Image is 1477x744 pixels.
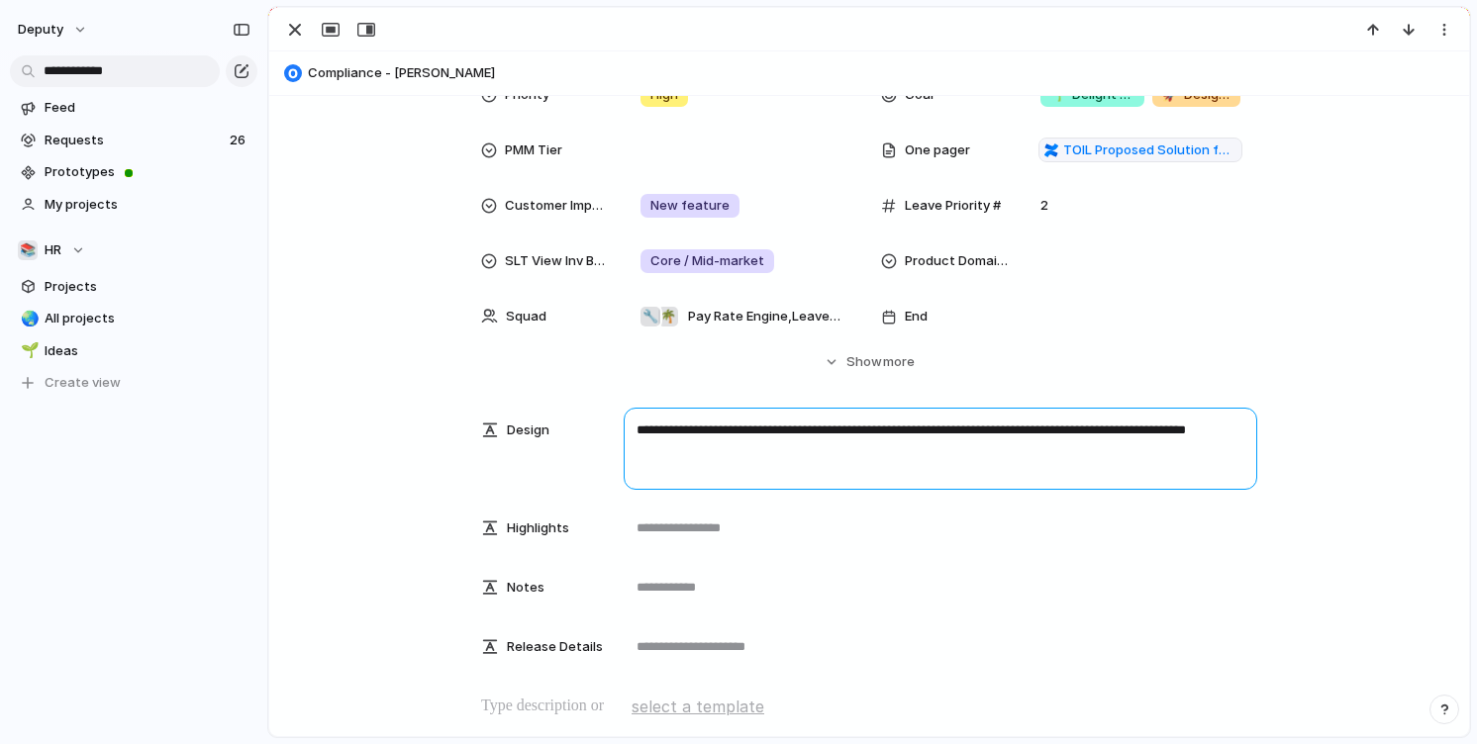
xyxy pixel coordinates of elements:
[1033,196,1056,216] span: 2
[9,14,98,46] button: deputy
[10,126,257,155] a: Requests26
[481,344,1257,380] button: Showmore
[688,307,840,326] span: Pay Rate Engine , Leave Management
[45,162,250,182] span: Prototypes
[45,131,224,150] span: Requests
[505,251,608,271] span: SLT View Inv Bucket
[507,420,549,440] span: Design
[10,272,257,302] a: Projects
[18,341,38,361] button: 🌱
[45,309,250,328] span: All projects
[658,307,678,326] div: 🌴
[1063,140,1236,160] span: TOIL Proposed Solution for Deputy
[650,196,730,216] span: New feature
[883,352,915,372] span: more
[45,240,61,260] span: HR
[278,57,1460,89] button: Compliance - [PERSON_NAME]
[10,157,257,187] a: Prototypes
[10,93,257,123] a: Feed
[507,518,569,538] span: Highlights
[45,277,250,297] span: Projects
[507,637,603,657] span: Release Details
[905,140,970,160] span: One pager
[18,20,63,40] span: deputy
[45,341,250,361] span: Ideas
[632,695,764,718] span: select a template
[905,196,1001,216] span: Leave Priority #
[629,692,767,721] button: select a template
[10,368,257,398] button: Create view
[10,336,257,366] a: 🌱Ideas
[18,240,38,260] div: 📚
[650,251,764,271] span: Core / Mid-market
[505,196,608,216] span: Customer Impact
[10,190,257,220] a: My projects
[846,352,882,372] span: Show
[505,140,562,160] span: PMM Tier
[905,251,1008,271] span: Product Domain Area
[21,339,35,362] div: 🌱
[10,304,257,333] a: 🌏All projects
[21,308,35,330] div: 🌏
[640,307,660,326] div: 🔧
[1050,86,1066,102] span: 🌱
[506,307,546,326] span: Squad
[45,373,121,393] span: Create view
[18,309,38,328] button: 🌏
[905,307,928,326] span: End
[10,235,257,265] button: 📚HR
[45,98,250,118] span: Feed
[308,63,1460,83] span: Compliance - [PERSON_NAME]
[1162,86,1178,102] span: 🚀
[507,578,544,598] span: Notes
[45,195,250,215] span: My projects
[230,131,249,150] span: 26
[1038,138,1242,163] a: TOIL Proposed Solution for Deputy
